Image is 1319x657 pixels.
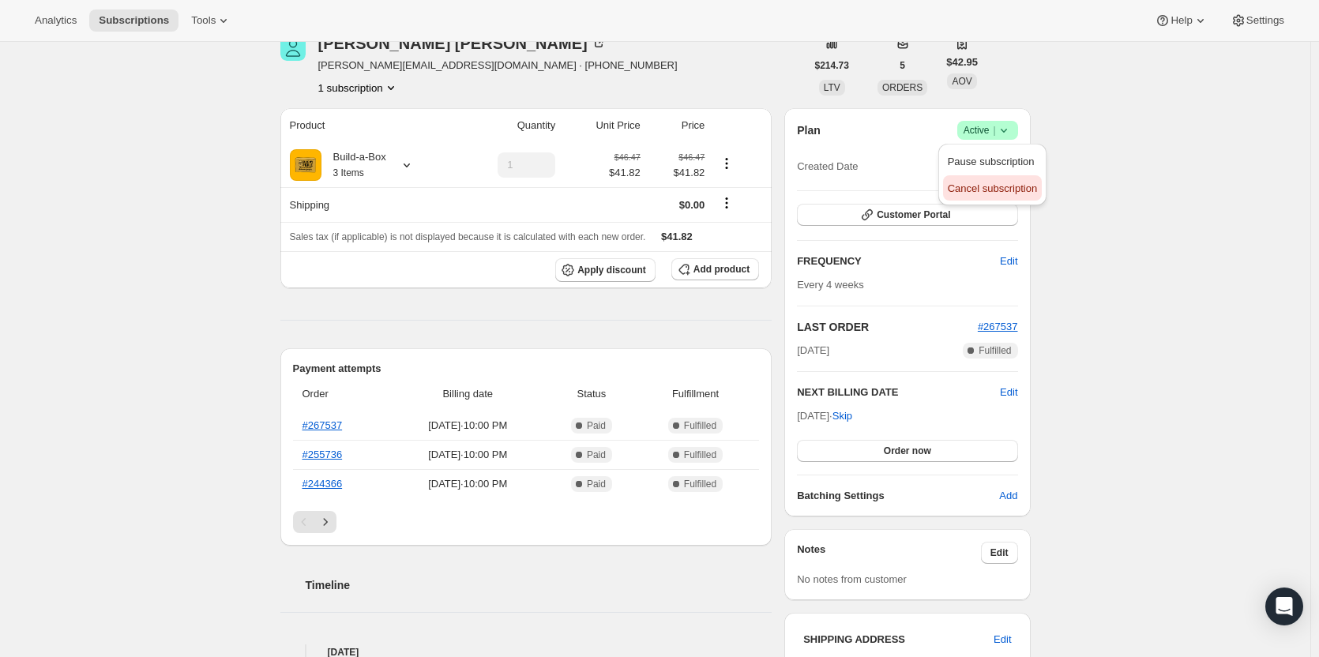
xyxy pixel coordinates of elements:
button: Edit [981,542,1018,564]
button: Order now [797,440,1017,462]
span: [DATE] [797,343,829,359]
button: Subscriptions [89,9,178,32]
small: 3 Items [333,167,364,178]
button: Customer Portal [797,204,1017,226]
button: Product actions [318,80,399,96]
button: Help [1145,9,1217,32]
button: Tools [182,9,241,32]
span: ORDERS [882,82,923,93]
a: #255736 [303,449,343,460]
th: Quantity [454,108,560,143]
h2: NEXT BILLING DATE [797,385,1000,400]
span: 5 [900,59,905,72]
span: Edit [994,632,1011,648]
span: Active [964,122,1012,138]
span: Cancel subscription [948,182,1037,194]
span: Subscriptions [99,14,169,27]
button: Apply discount [555,258,656,282]
span: Customer Portal [877,208,950,221]
span: Carmen Maybee [280,36,306,61]
small: $46.47 [678,152,705,162]
button: Add product [671,258,759,280]
button: Cancel subscription [943,175,1042,201]
a: #244366 [303,478,343,490]
span: No notes from customer [797,573,907,585]
span: Paid [587,478,606,490]
span: Every 4 weeks [797,279,864,291]
button: Skip [823,404,862,429]
span: Apply discount [577,264,646,276]
span: | [993,124,995,137]
button: Analytics [25,9,86,32]
span: Add product [693,263,750,276]
span: Paid [587,419,606,432]
h2: LAST ORDER [797,319,978,335]
span: $41.82 [661,231,693,242]
small: $46.47 [614,152,641,162]
span: Fulfilled [684,419,716,432]
span: Status [551,386,632,402]
span: $41.82 [650,165,705,181]
h2: Payment attempts [293,361,760,377]
h2: Plan [797,122,821,138]
span: Fulfilled [684,449,716,461]
span: $41.82 [609,165,641,181]
button: Product actions [714,155,739,172]
button: Next [314,511,336,533]
div: Open Intercom Messenger [1265,588,1303,625]
span: $0.00 [679,199,705,211]
span: Fulfilled [979,344,1011,357]
span: Edit [990,546,1009,559]
button: Add [990,483,1027,509]
span: [DATE] · [797,410,852,422]
button: Edit [984,627,1020,652]
span: AOV [952,76,971,87]
th: Product [280,108,455,143]
div: Build-a-Box [321,149,386,181]
button: Pause subscription [943,148,1042,174]
h2: Timeline [306,577,772,593]
span: Help [1171,14,1192,27]
th: Shipping [280,187,455,222]
button: Edit [1000,385,1017,400]
span: [DATE] · 10:00 PM [394,447,543,463]
button: #267537 [978,319,1018,335]
button: $214.73 [806,54,859,77]
span: Fulfilled [684,478,716,490]
h2: FREQUENCY [797,253,1000,269]
button: Settings [1221,9,1294,32]
nav: Pagination [293,511,760,533]
th: Order [293,377,389,411]
a: #267537 [978,321,1018,332]
span: Tools [191,14,216,27]
span: [DATE] · 10:00 PM [394,476,543,492]
span: Billing date [394,386,543,402]
span: Edit [1000,253,1017,269]
span: $42.95 [946,54,978,70]
div: [PERSON_NAME] [PERSON_NAME] [318,36,607,51]
button: Edit [990,249,1027,274]
a: #267537 [303,419,343,431]
span: [DATE] · 10:00 PM [394,418,543,434]
h3: Notes [797,542,981,564]
span: Sales tax (if applicable) is not displayed because it is calculated with each new order. [290,231,646,242]
span: [PERSON_NAME][EMAIL_ADDRESS][DOMAIN_NAME] · [PHONE_NUMBER] [318,58,678,73]
span: Settings [1246,14,1284,27]
button: Shipping actions [714,194,739,212]
img: product img [290,149,321,181]
h3: SHIPPING ADDRESS [803,632,994,648]
span: Analytics [35,14,77,27]
span: Pause subscription [948,156,1035,167]
span: Order now [884,445,931,457]
span: LTV [824,82,840,93]
th: Unit Price [560,108,645,143]
button: 5 [890,54,915,77]
h6: Batching Settings [797,488,999,504]
span: Created Date [797,159,858,175]
span: Fulfillment [641,386,750,402]
span: $214.73 [815,59,849,72]
th: Price [645,108,710,143]
span: Paid [587,449,606,461]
